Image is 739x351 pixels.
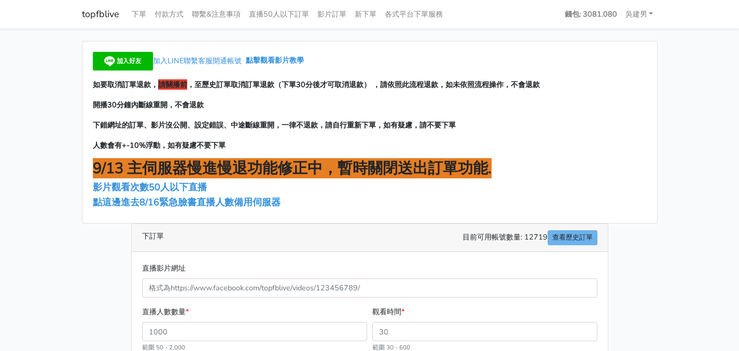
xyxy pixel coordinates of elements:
[93,120,456,130] span: 下錯網址的訂單、影片沒公開、設定錯誤、中途斷線重開，一律不退款，請自行重新下單，如有疑慮，請不要下單
[150,4,188,24] a: 付款方式
[153,55,242,66] span: 加入LINE聯繫客服開通帳號
[565,9,617,19] strong: 錢包: 3081.080
[93,100,204,110] span: 開播30分鐘內斷線重開，不會退款
[381,4,447,24] a: 各式平台下單服務
[93,79,158,90] span: 如要取消訂單退款，
[93,52,153,71] img: 加入好友
[142,278,597,298] input: 格式為https://www.facebook.com/topfblive/videos/123456789/
[561,4,621,24] a: 錢包: 3081.080
[142,262,186,274] label: 直播影片網址
[158,79,187,90] span: 請關播前
[313,4,351,24] a: 影片訂單
[245,4,313,24] a: 直播50人以下訂單
[188,4,245,24] a: 聯繫&注意事項
[463,230,597,245] span: 目前可用帳號數量: 12719
[132,224,608,252] div: 下訂單
[82,4,119,24] a: topfblive
[548,230,597,245] a: 查看歷史訂單
[142,322,367,341] input: 1000
[93,158,492,178] span: 9/13 主伺服器慢進慢退功能修正中，暫時關閉送出訂單功能.
[93,55,246,66] a: 加入LINE聯繫客服開通帳號
[351,4,381,24] a: 新下單
[246,55,304,66] a: 點擊觀看影片教學
[93,181,149,193] a: 影片觀看次數
[93,140,226,150] span: 人數會有+-10%浮動，如有疑慮不要下單
[372,306,405,318] label: 觀看時間
[372,322,597,341] input: 30
[621,4,658,24] a: 吳建男
[149,181,210,193] a: 50人以下直播
[187,79,540,90] span: ，至歷史訂單取消訂單退款（下單30分後才可取消退款） ，請依照此流程退款，如未依照流程操作，不會退款
[142,306,189,318] label: 直播人數數量
[128,4,150,24] a: 下單
[149,181,207,193] span: 50人以下直播
[93,196,281,208] a: 點這邊進去8/16緊急臉書直播人數備用伺服器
